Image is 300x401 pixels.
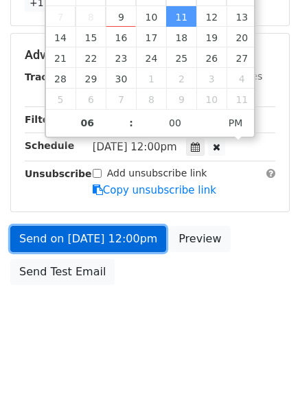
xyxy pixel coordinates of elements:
[25,71,71,82] strong: Tracking
[106,47,136,68] span: September 23, 2025
[46,68,76,89] span: September 28, 2025
[93,141,177,153] span: [DATE] 12:00pm
[107,166,207,181] label: Add unsubscribe link
[227,47,257,68] span: September 27, 2025
[196,89,227,109] span: October 10, 2025
[76,27,106,47] span: September 15, 2025
[196,27,227,47] span: September 19, 2025
[166,27,196,47] span: September 18, 2025
[46,47,76,68] span: September 21, 2025
[231,335,300,401] iframe: Chat Widget
[76,89,106,109] span: October 6, 2025
[106,89,136,109] span: October 7, 2025
[136,27,166,47] span: September 17, 2025
[166,68,196,89] span: October 2, 2025
[170,226,230,252] a: Preview
[106,6,136,27] span: September 9, 2025
[136,47,166,68] span: September 24, 2025
[106,27,136,47] span: September 16, 2025
[166,89,196,109] span: October 9, 2025
[217,109,255,137] span: Click to toggle
[196,47,227,68] span: September 26, 2025
[25,140,74,151] strong: Schedule
[166,47,196,68] span: September 25, 2025
[227,68,257,89] span: October 4, 2025
[196,68,227,89] span: October 3, 2025
[136,6,166,27] span: September 10, 2025
[46,6,76,27] span: September 7, 2025
[227,89,257,109] span: October 11, 2025
[136,68,166,89] span: October 1, 2025
[46,89,76,109] span: October 5, 2025
[76,6,106,27] span: September 8, 2025
[46,27,76,47] span: September 14, 2025
[196,6,227,27] span: September 12, 2025
[76,47,106,68] span: September 22, 2025
[46,109,130,137] input: Hour
[227,27,257,47] span: September 20, 2025
[10,259,115,285] a: Send Test Email
[25,114,60,125] strong: Filters
[133,109,217,137] input: Minute
[106,68,136,89] span: September 30, 2025
[136,89,166,109] span: October 8, 2025
[25,168,92,179] strong: Unsubscribe
[129,109,133,137] span: :
[93,184,216,196] a: Copy unsubscribe link
[76,68,106,89] span: September 29, 2025
[227,6,257,27] span: September 13, 2025
[10,226,166,252] a: Send on [DATE] 12:00pm
[166,6,196,27] span: September 11, 2025
[25,47,275,62] h5: Advanced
